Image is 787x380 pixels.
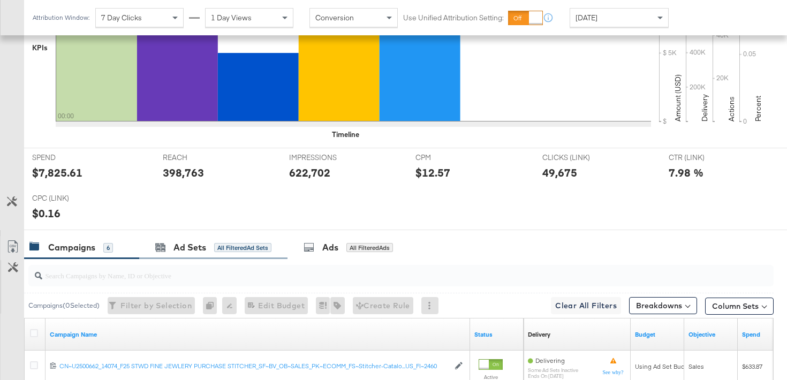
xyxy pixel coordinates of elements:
[315,13,354,22] span: Conversion
[211,13,252,22] span: 1 Day Views
[101,13,142,22] span: 7 Day Clicks
[32,165,82,180] div: $7,825.61
[48,241,95,254] div: Campaigns
[705,298,774,315] button: Column Sets
[203,297,222,314] div: 0
[42,261,707,282] input: Search Campaigns by Name, ID or Objective
[635,362,694,371] div: Using Ad Set Budget
[32,206,60,221] div: $0.16
[32,193,112,203] span: CPC (LINK)
[635,330,680,339] a: The maximum amount you're willing to spend on your ads, on average each day or over the lifetime ...
[629,297,697,314] button: Breakdowns
[50,330,466,339] a: Your campaign name.
[289,165,330,180] div: 622,702
[551,297,621,314] button: Clear All Filters
[669,153,749,163] span: CTR (LINK)
[688,330,733,339] a: Your campaign's objective.
[576,13,597,22] span: [DATE]
[542,153,623,163] span: CLICKS (LINK)
[163,165,204,180] div: 398,763
[173,241,206,254] div: Ad Sets
[688,362,704,370] span: Sales
[535,356,565,364] span: Delivering
[289,153,369,163] span: IMPRESSIONS
[415,165,450,180] div: $12.57
[555,299,617,313] span: Clear All Filters
[673,74,683,121] text: Amount (USD)
[700,94,709,121] text: Delivery
[59,362,449,371] a: CN~U2500662_14074_F25 STWD FINE JEWLERY PURCHASE STITCHER_SF~BV_OB~SALES_PK~ECOMM_FS~Stitcher-Cat...
[32,14,90,21] div: Attribution Window:
[474,330,519,339] a: Shows the current state of your Ad Campaign.
[163,153,243,163] span: REACH
[528,373,578,379] sub: ends on [DATE]
[753,96,763,121] text: Percent
[528,367,578,373] sub: Some Ad Sets Inactive
[103,243,113,253] div: 6
[214,243,271,253] div: All Filtered Ad Sets
[346,243,393,253] div: All Filtered Ads
[528,330,550,339] a: Reflects the ability of your Ad Campaign to achieve delivery based on ad states, schedule and bud...
[669,165,703,180] div: 7.98 %
[415,153,496,163] span: CPM
[332,130,359,140] div: Timeline
[528,330,550,339] div: Delivery
[32,153,112,163] span: SPEND
[542,165,577,180] div: 49,675
[32,43,48,53] div: KPIs
[403,13,504,23] label: Use Unified Attribution Setting:
[28,301,100,310] div: Campaigns ( 0 Selected)
[727,96,736,121] text: Actions
[322,241,338,254] div: Ads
